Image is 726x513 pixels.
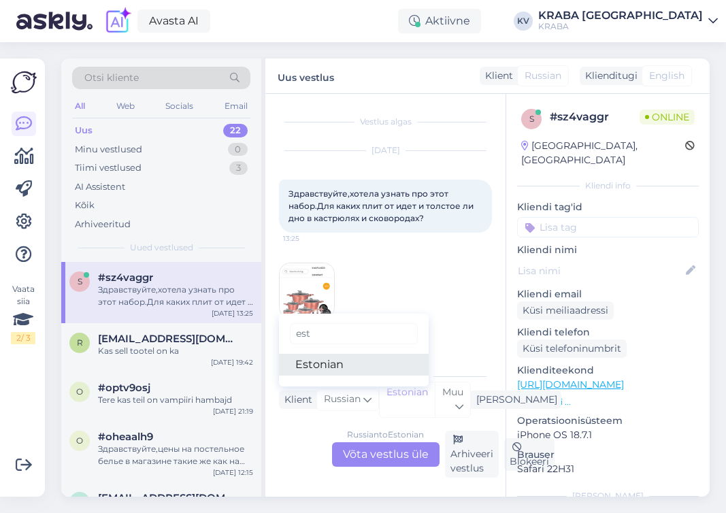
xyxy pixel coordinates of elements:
[380,382,435,417] div: Estonian
[11,332,35,344] div: 2 / 3
[11,283,35,344] div: Vaata siia
[324,392,361,407] span: Russian
[538,21,703,32] div: KRABA
[517,243,699,257] p: Kliendi nimi
[77,337,83,348] span: R
[98,443,253,467] div: Здравствуйте,цены на постельное белье в магазине такие же как на сайте,или скидки действуют тольк...
[517,414,699,428] p: Operatsioonisüsteem
[84,71,139,85] span: Otsi kliente
[211,357,253,367] div: [DATE] 19:42
[137,10,210,33] a: Avasta AI
[98,333,240,345] span: Riinasiimuste@gmail.com
[98,394,253,406] div: Tere kas teil on vampiiri hambajd
[163,97,196,115] div: Socials
[279,393,312,407] div: Klient
[78,276,82,286] span: s
[278,67,334,85] label: Uus vestlus
[98,492,240,504] span: Stevelimeribel@gmail.com
[283,233,334,244] span: 13:25
[517,378,624,391] a: [URL][DOMAIN_NAME]
[75,218,131,231] div: Arhiveeritud
[75,161,142,175] div: Tiimi vestlused
[538,10,718,32] a: KRABA [GEOGRAPHIC_DATA]KRABA
[332,442,440,467] div: Võta vestlus üle
[517,287,699,301] p: Kliendi email
[398,9,481,33] div: Aktiivne
[98,271,153,284] span: #sz4vaggr
[550,109,640,125] div: # sz4vaggr
[212,308,253,318] div: [DATE] 13:25
[229,161,248,175] div: 3
[98,284,253,308] div: Здравствуйте,хотела узнать про этот набор.Для каких плит от идет и толстое ли дно в кастрюлях и с...
[222,97,250,115] div: Email
[517,396,699,408] p: Vaata edasi ...
[130,242,193,254] span: Uued vestlused
[114,97,137,115] div: Web
[517,340,627,358] div: Küsi telefoninumbrit
[75,124,93,137] div: Uus
[279,116,492,128] div: Vestlus algas
[213,406,253,416] div: [DATE] 21:19
[517,462,699,476] p: Safari 22H31
[279,144,492,156] div: [DATE]
[525,69,561,83] span: Russian
[223,124,248,137] div: 22
[75,180,125,194] div: AI Assistent
[280,263,334,318] img: Attachment
[445,431,499,478] div: Arhiveeri vestlus
[76,435,83,446] span: o
[75,199,95,212] div: Kõik
[517,428,699,442] p: iPhone OS 18.7.1
[538,10,703,21] div: KRABA [GEOGRAPHIC_DATA]
[75,143,142,156] div: Minu vestlused
[228,143,248,156] div: 0
[98,345,253,357] div: Kas sell tootel on ka
[504,438,555,471] div: Blokeeri
[517,301,614,320] div: Küsi meiliaadressi
[98,382,150,394] span: #optv9osj
[517,325,699,340] p: Kliendi telefon
[514,12,533,31] div: KV
[521,139,685,167] div: [GEOGRAPHIC_DATA], [GEOGRAPHIC_DATA]
[640,110,695,125] span: Online
[103,7,132,35] img: explore-ai
[290,323,418,344] input: Kirjuta, millist tag'i otsid
[517,448,699,462] p: Brauser
[580,69,638,83] div: Klienditugi
[442,386,463,398] span: Muu
[518,263,683,278] input: Lisa nimi
[11,69,37,95] img: Askly Logo
[529,114,534,124] span: s
[76,386,83,397] span: o
[98,431,153,443] span: #oheaalh9
[517,180,699,192] div: Kliendi info
[517,200,699,214] p: Kliendi tag'id
[480,69,513,83] div: Klient
[72,97,88,115] div: All
[213,467,253,478] div: [DATE] 12:15
[471,393,557,407] div: [PERSON_NAME]
[517,217,699,237] input: Lisa tag
[517,363,699,378] p: Klienditeekond
[288,188,476,223] span: Здравствуйте,хотела узнать про этот набор.Для каких плит от идет и толстое ли дно в кастрюлях и с...
[279,354,429,376] a: Estonian
[649,69,684,83] span: English
[347,429,424,441] div: Russian to Estonian
[517,490,699,502] div: [PERSON_NAME]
